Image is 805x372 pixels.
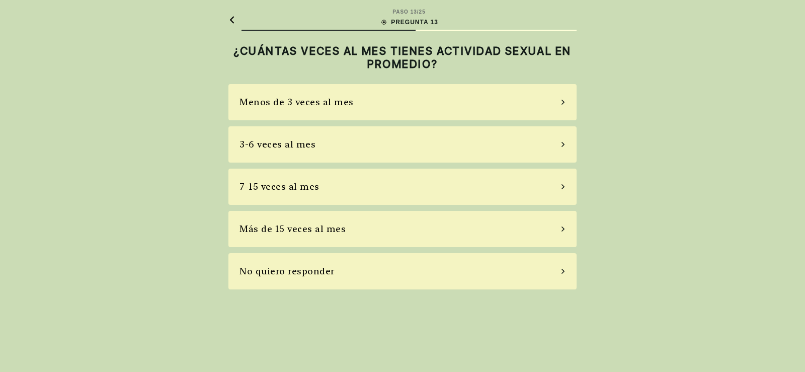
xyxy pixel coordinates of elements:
div: Menos de 3 veces al mes [239,95,354,109]
div: 3-6 veces al mes [239,137,315,151]
h2: ¿CUÁNTAS VECES AL MES TIENES ACTIVIDAD SEXUAL EN PROMEDIO? [228,44,577,71]
div: PREGUNTA 13 [380,18,438,27]
div: Más de 15 veces al mes [239,222,346,236]
div: 7-15 veces al mes [239,180,319,193]
div: PASO 13 / 25 [392,8,425,16]
div: No quiero responder [239,264,335,278]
